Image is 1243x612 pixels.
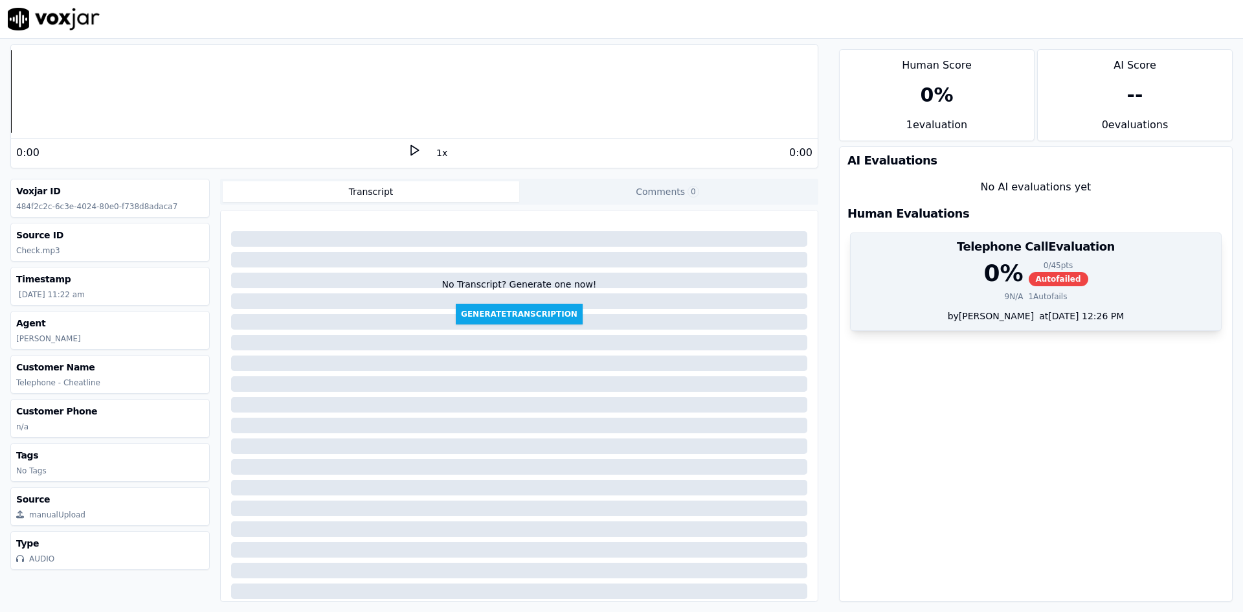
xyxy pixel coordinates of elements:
[456,304,583,324] button: GenerateTranscription
[16,273,204,286] h3: Timestamp
[1127,84,1143,107] div: --
[434,144,450,162] button: 1x
[16,145,39,161] div: 0:00
[1028,291,1067,302] div: 1 Autofails
[921,84,954,107] div: 0 %
[16,201,204,212] p: 484f2c2c-6c3e-4024-80e0-f738d8adaca7
[789,145,812,161] div: 0:00
[16,466,204,476] p: No Tags
[1034,310,1124,323] div: at [DATE] 12:26 PM
[16,405,204,418] h3: Customer Phone
[858,241,1213,253] h3: Telephone Call Evaluation
[688,186,699,198] span: 0
[16,317,204,330] h3: Agent
[851,310,1221,330] div: by [PERSON_NAME]
[1029,272,1088,286] span: Autofailed
[19,289,204,300] p: [DATE] 11:22 am
[16,185,204,198] h3: Voxjar ID
[16,245,204,256] p: Check.mp3
[847,155,937,166] h3: AI Evaluations
[850,179,1222,195] div: No AI evaluations yet
[8,8,100,30] img: voxjar logo
[519,181,816,202] button: Comments
[1005,291,1024,302] div: 9 N/A
[223,181,519,202] button: Transcript
[847,208,969,220] h3: Human Evaluations
[1029,260,1088,271] div: 0 / 45 pts
[983,260,1023,286] div: 0 %
[442,278,597,304] div: No Transcript? Generate one now!
[29,554,54,564] div: AUDIO
[16,449,204,462] h3: Tags
[1038,117,1232,141] div: 0 evaluation s
[16,493,204,506] h3: Source
[16,378,204,388] p: Telephone - Cheatline
[16,537,204,550] h3: Type
[16,361,204,374] h3: Customer Name
[29,510,85,520] div: manualUpload
[840,50,1034,73] div: Human Score
[1038,50,1232,73] div: AI Score
[16,229,204,242] h3: Source ID
[840,117,1034,141] div: 1 evaluation
[16,334,204,344] p: [PERSON_NAME]
[16,422,204,432] p: n/a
